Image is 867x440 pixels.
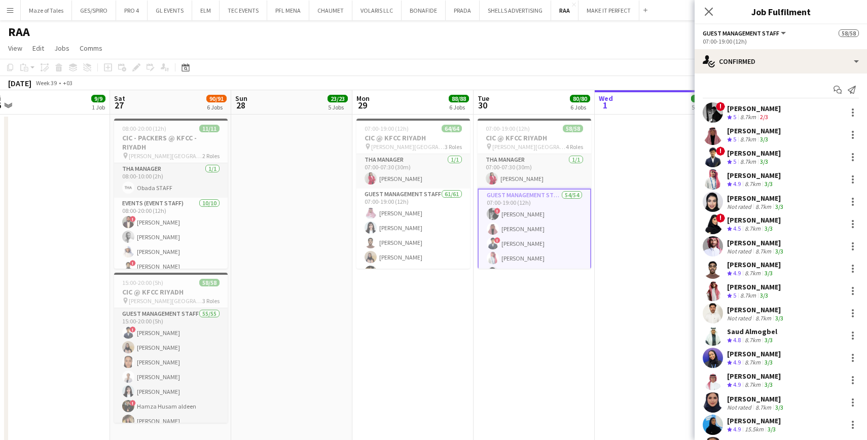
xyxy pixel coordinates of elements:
span: Jobs [54,44,69,53]
span: 5 [733,158,736,165]
button: RAA [551,1,579,20]
app-skills-label: 3/3 [775,247,783,255]
span: 4.5 [733,225,741,232]
span: 4 Roles [566,143,583,151]
div: Saud Almogbel [727,327,777,336]
button: PFL MENA [267,1,309,20]
button: ELM [192,1,220,20]
span: 07:00-19:00 (12h) [365,125,409,132]
app-skills-label: 3/3 [760,135,768,143]
span: 64/64 [442,125,462,132]
span: 4.9 [733,425,741,433]
app-skills-label: 3/3 [775,314,783,322]
span: Wed [599,94,613,103]
div: [PERSON_NAME] [727,305,785,314]
h3: CIC @ KFCC RIYADH [356,133,470,142]
span: 5 [733,113,736,121]
div: 15:00-20:00 (5h)58/58CIC @ KFCC RIYADH [PERSON_NAME][GEOGRAPHIC_DATA]3 RolesGuest Management Staf... [114,273,228,423]
span: 27 [113,99,125,111]
div: [PERSON_NAME] [727,194,785,203]
button: PRADA [446,1,480,20]
span: View [8,44,22,53]
button: SHELLS ADVERTISING [480,1,551,20]
div: 8.7km [738,135,758,144]
span: [PERSON_NAME][GEOGRAPHIC_DATA] - [GEOGRAPHIC_DATA] [129,152,202,160]
a: Jobs [50,42,74,55]
button: BONAFIDE [402,1,446,20]
button: Maze of Tales [21,1,72,20]
span: 5 [733,291,736,299]
span: 4.9 [733,358,741,366]
a: Edit [28,42,48,55]
span: Edit [32,44,44,53]
span: 3 Roles [445,143,462,151]
span: 30 [476,99,489,111]
span: 2 Roles [202,152,220,160]
div: Not rated [727,203,753,210]
div: Not rated [727,247,753,255]
div: [PERSON_NAME] [727,282,781,291]
div: 8.7km [743,358,763,367]
div: 8.7km [743,180,763,189]
span: [PERSON_NAME][GEOGRAPHIC_DATA] [129,297,202,305]
div: [PERSON_NAME] [727,416,781,425]
app-skills-label: 3/3 [760,291,768,299]
div: [PERSON_NAME] [727,394,785,404]
div: [PERSON_NAME] [727,171,781,180]
div: [PERSON_NAME] [727,260,781,269]
span: 3 Roles [202,297,220,305]
app-skills-label: 3/3 [768,425,776,433]
span: 11/11 [199,125,220,132]
div: Not rated [727,314,753,322]
div: [DATE] [8,78,31,88]
div: Confirmed [695,49,867,74]
div: [PERSON_NAME] [727,372,781,381]
app-skills-label: 3/3 [765,336,773,344]
a: View [4,42,26,55]
app-skills-label: 3/3 [775,203,783,210]
span: 9/9 [91,95,105,102]
span: Tue [478,94,489,103]
h1: RAA [8,24,30,40]
div: [PERSON_NAME] [727,104,781,113]
button: GES/SPIRO [72,1,116,20]
span: 15:00-20:00 (5h) [122,279,163,286]
span: 29 [355,99,370,111]
div: 8.7km [753,247,773,255]
div: 8.7km [738,158,758,166]
span: Week 39 [33,79,59,87]
div: 8.7km [753,203,773,210]
span: 90/91 [206,95,227,102]
app-skills-label: 3/3 [765,381,773,388]
app-card-role: THA Manager1/107:00-07:30 (30m)[PERSON_NAME] [478,154,591,189]
h3: Job Fulfilment [695,5,867,18]
div: 8.7km [743,381,763,389]
div: [PERSON_NAME] [727,349,781,358]
div: Not rated [727,404,753,411]
span: 28 [234,99,247,111]
span: 4.9 [733,269,741,277]
div: 8.7km [743,225,763,233]
span: 4.9 [733,381,741,388]
a: Comms [76,42,106,55]
h3: CIC @ KFCC RIYADH [478,133,591,142]
span: 58/58 [199,279,220,286]
div: 5 Jobs [328,103,347,111]
span: 20/20 [691,95,711,102]
button: CHAUMET [309,1,352,20]
div: 8.7km [738,113,758,122]
div: [PERSON_NAME] [727,215,781,225]
div: [PERSON_NAME] [727,149,781,158]
span: Sun [235,94,247,103]
span: Mon [356,94,370,103]
div: 8.7km [743,269,763,278]
span: 1 [597,99,613,111]
h3: CIC - PACKERS @ KFCC - RIYADH [114,133,228,152]
div: 8.7km [753,404,773,411]
div: 07:00-19:00 (12h) [703,38,859,45]
span: ! [494,237,500,243]
span: 80/80 [570,95,590,102]
div: 07:00-19:00 (12h)58/58CIC @ KFCC RIYADH [PERSON_NAME][GEOGRAPHIC_DATA]4 RolesTHA Manager1/107:00-... [478,119,591,269]
app-job-card: 07:00-19:00 (12h)64/64CIC @ KFCC RIYADH [PERSON_NAME][GEOGRAPHIC_DATA]3 RolesTHA Manager1/107:00-... [356,119,470,269]
div: [PERSON_NAME] [727,126,781,135]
